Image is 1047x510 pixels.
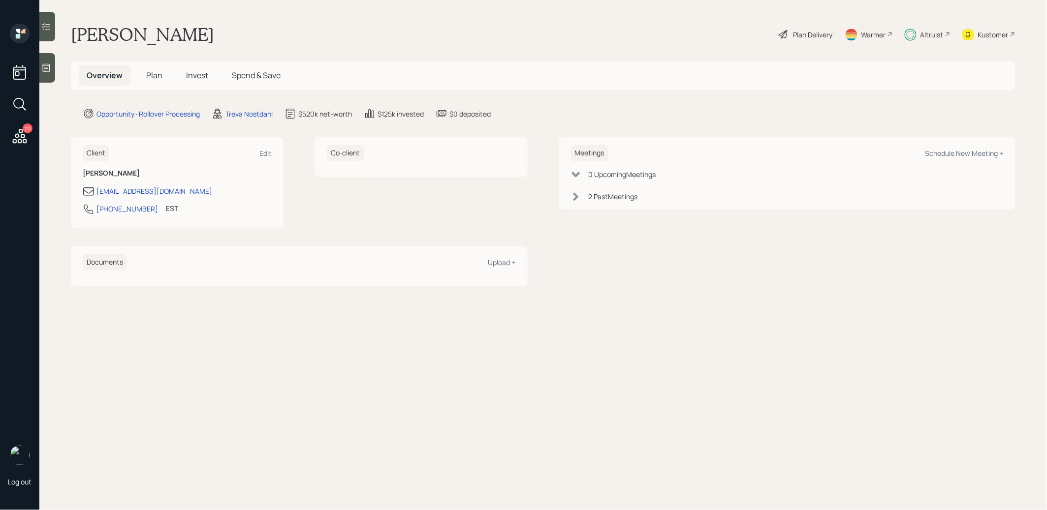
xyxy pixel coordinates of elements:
div: [PHONE_NUMBER] [96,204,158,214]
div: 0 Upcoming Meeting s [589,169,656,180]
span: Plan [146,70,162,81]
div: Altruist [920,30,944,40]
h1: [PERSON_NAME] [71,24,214,45]
div: Schedule New Meeting + [925,149,1004,158]
div: Treva Nostdahl [225,109,273,119]
div: $520k net-worth [298,109,352,119]
div: [EMAIL_ADDRESS][DOMAIN_NAME] [96,186,212,196]
div: EST [166,203,178,213]
div: Plan Delivery [793,30,833,40]
h6: Co-client [327,145,364,161]
span: Invest [186,70,208,81]
h6: [PERSON_NAME] [83,169,272,178]
div: Kustomer [978,30,1009,40]
div: 20 [23,123,32,133]
div: Log out [8,477,32,486]
span: Overview [87,70,123,81]
img: treva-nostdahl-headshot.png [10,446,30,465]
h6: Documents [83,254,127,270]
span: Spend & Save [232,70,281,81]
div: Warmer [861,30,886,40]
div: Opportunity · Rollover Processing [96,109,200,119]
div: Edit [259,149,272,158]
div: Upload + [488,258,516,267]
h6: Client [83,145,109,161]
div: 2 Past Meeting s [589,191,638,202]
div: $125k invested [378,109,424,119]
div: $0 deposited [449,109,491,119]
h6: Meetings [571,145,608,161]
